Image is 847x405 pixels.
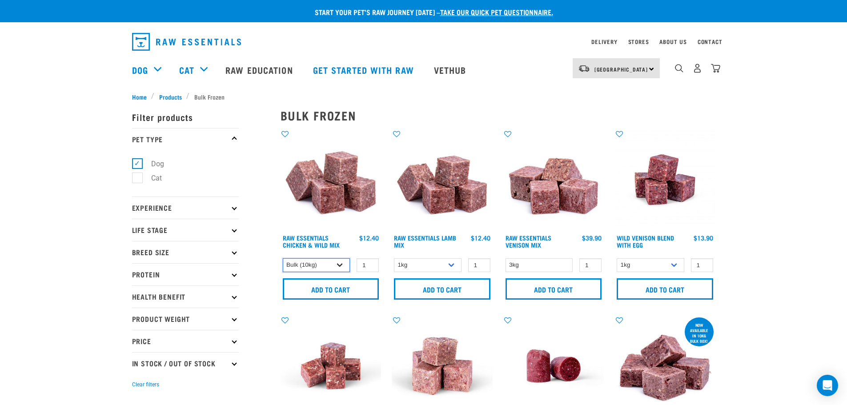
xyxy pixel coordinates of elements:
[179,63,194,76] a: Cat
[125,29,723,54] nav: dropdown navigation
[614,129,715,230] img: Venison Egg 1616
[283,236,340,246] a: Raw Essentials Chicken & Wild Mix
[159,92,182,101] span: Products
[392,129,493,230] img: ?1041 RE Lamb Mix 01
[281,108,715,122] h2: Bulk Frozen
[506,278,602,300] input: Add to cart
[594,68,648,71] span: [GEOGRAPHIC_DATA]
[711,64,720,73] img: home-icon@2x.png
[137,158,168,169] label: Dog
[579,258,602,272] input: 1
[132,241,239,263] p: Breed Size
[617,278,713,300] input: Add to cart
[425,52,478,88] a: Vethub
[304,52,425,88] a: Get started with Raw
[359,234,379,241] div: $12.40
[132,128,239,150] p: Pet Type
[394,278,490,300] input: Add to cart
[693,64,702,73] img: user.png
[132,381,159,389] button: Clear filters
[468,258,490,272] input: 1
[503,129,604,230] img: 1113 RE Venison Mix 01
[132,263,239,285] p: Protein
[281,129,381,230] img: Pile Of Cubed Chicken Wild Meat Mix
[217,52,304,88] a: Raw Education
[817,375,838,396] div: Open Intercom Messenger
[283,278,379,300] input: Add to cart
[132,196,239,219] p: Experience
[154,92,186,101] a: Products
[394,236,456,246] a: Raw Essentials Lamb Mix
[132,352,239,374] p: In Stock / Out Of Stock
[685,318,714,348] div: now available in 10kg bulk box!
[132,63,148,76] a: Dog
[659,40,686,43] a: About Us
[132,285,239,308] p: Health Benefit
[132,106,239,128] p: Filter products
[132,330,239,352] p: Price
[691,258,713,272] input: 1
[440,10,553,14] a: take our quick pet questionnaire.
[357,258,379,272] input: 1
[628,40,649,43] a: Stores
[694,234,713,241] div: $13.90
[578,64,590,72] img: van-moving.png
[698,40,723,43] a: Contact
[471,234,490,241] div: $12.40
[617,236,674,246] a: Wild Venison Blend with Egg
[132,33,241,51] img: Raw Essentials Logo
[132,92,147,101] span: Home
[132,92,152,101] a: Home
[137,172,165,184] label: Cat
[506,236,551,246] a: Raw Essentials Venison Mix
[582,234,602,241] div: $39.90
[591,40,617,43] a: Delivery
[132,308,239,330] p: Product Weight
[675,64,683,72] img: home-icon-1@2x.png
[132,219,239,241] p: Life Stage
[132,92,715,101] nav: breadcrumbs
